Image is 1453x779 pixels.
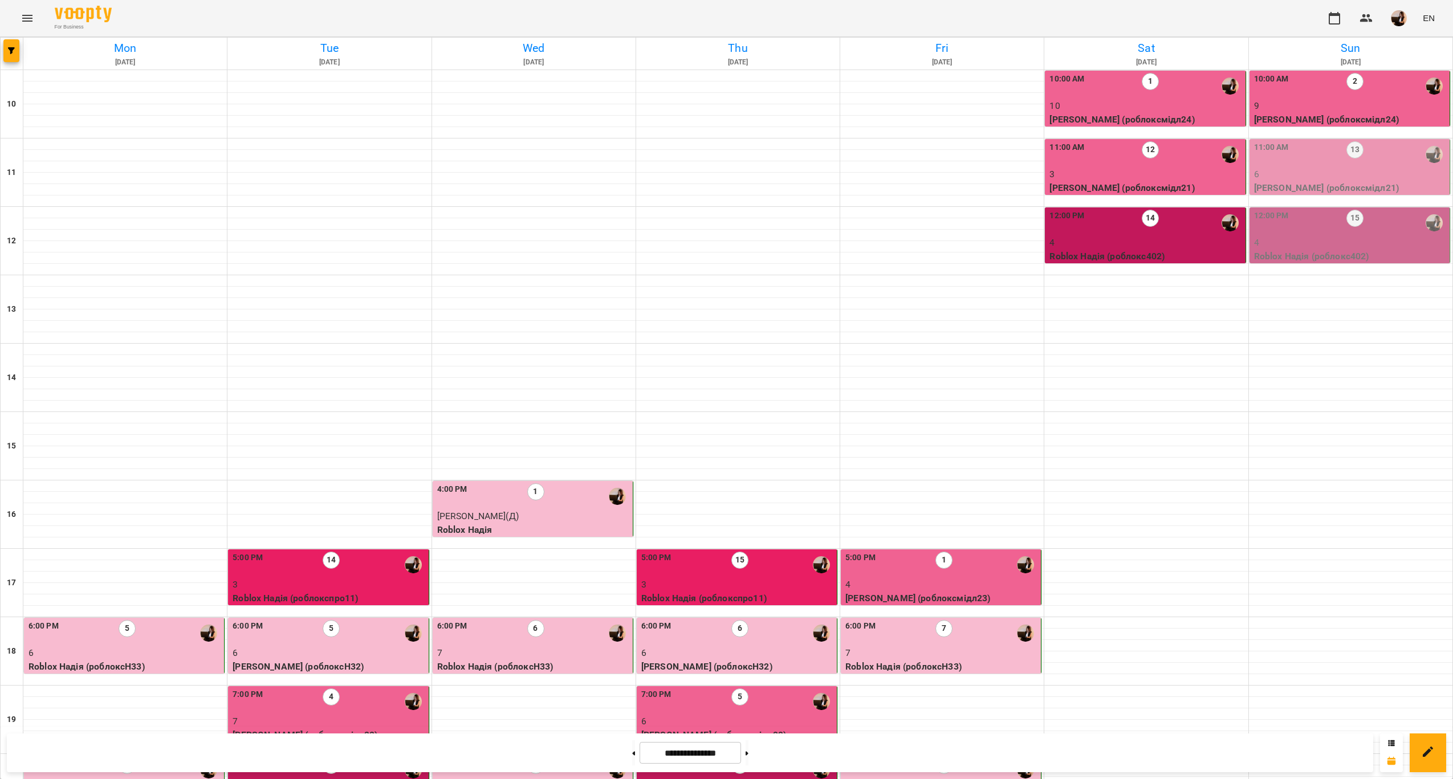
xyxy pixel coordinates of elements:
span: [PERSON_NAME](Д) [437,511,519,521]
p: 7 [437,646,630,660]
button: Menu [14,5,41,32]
img: Надія Шрай [1017,625,1034,642]
p: 3 [641,578,835,592]
img: f1c8304d7b699b11ef2dd1d838014dff.jpg [1391,10,1407,26]
h6: Mon [25,39,225,57]
p: [PERSON_NAME] (роблоксмідл23) [845,592,1039,605]
label: 10:00 AM [1049,73,1084,85]
p: Roblox Надія [437,523,630,537]
div: Надія Шрай [405,556,422,573]
label: 10:00 AM [1254,73,1289,85]
label: 2 [1346,73,1364,90]
label: 6 [731,620,748,637]
label: 7:00 PM [233,688,263,701]
label: 13 [1346,141,1364,158]
p: 6 [233,646,426,660]
img: Надія Шрай [405,693,422,710]
img: Надія Шрай [609,488,626,505]
p: Roblox Надія (роблокс402) [1254,250,1447,263]
p: [PERSON_NAME] (роблоксмідл21) [1254,181,1447,195]
div: Надія Шрай [1426,146,1443,163]
label: 12:00 PM [1049,210,1084,222]
p: 7 [845,646,1039,660]
h6: Wed [434,39,634,57]
p: 3 [1049,168,1243,181]
label: 7:00 PM [641,688,671,701]
h6: 13 [7,303,16,316]
label: 7 [935,620,953,637]
label: 6:00 PM [437,620,467,633]
p: Roblox Надія (роблокспро11) [233,592,426,605]
label: 5:00 PM [845,552,876,564]
p: [PERSON_NAME] (роблоксмідл24) [1254,113,1447,127]
div: Надія Шрай [609,625,626,642]
h6: [DATE] [25,57,225,68]
div: Надія Шрай [1426,214,1443,231]
p: Roblox Надія (роблоксН33) [437,660,630,674]
label: 1 [527,483,544,500]
label: 6:00 PM [641,620,671,633]
label: 5:00 PM [641,552,671,564]
h6: 15 [7,440,16,452]
h6: 10 [7,98,16,111]
span: EN [1423,12,1435,24]
p: 10 [1049,99,1243,113]
h6: [DATE] [434,57,634,68]
h6: 19 [7,713,16,726]
label: 11:00 AM [1254,141,1289,154]
div: Надія Шрай [1222,146,1239,163]
img: Надія Шрай [1222,214,1239,231]
p: Roblox Надія (роблоксН33) [29,660,222,674]
h6: [DATE] [638,57,838,68]
img: Надія Шрай [200,625,217,642]
label: 14 [1142,210,1159,227]
h6: 14 [7,372,16,384]
p: 7 [233,715,426,728]
label: 6:00 PM [29,620,59,633]
div: Надія Шрай [1222,78,1239,95]
p: 4 [1049,236,1243,250]
p: 6 [641,646,835,660]
h6: 11 [7,166,16,179]
img: Надія Шрай [813,556,830,573]
h6: Sun [1251,39,1451,57]
label: 4:00 PM [437,483,467,496]
label: 15 [1346,210,1364,227]
img: Voopty Logo [55,6,112,22]
img: Надія Шрай [1426,78,1443,95]
label: 6:00 PM [845,620,876,633]
span: For Business [55,23,112,31]
h6: [DATE] [842,57,1042,68]
h6: Thu [638,39,838,57]
img: Надія Шрай [1017,556,1034,573]
label: 14 [323,552,340,569]
p: 3 [233,578,426,592]
label: 5 [731,688,748,705]
label: 5 [119,620,136,637]
p: 6 [641,715,835,728]
label: 6 [527,620,544,637]
h6: 17 [7,577,16,589]
label: 1 [1142,73,1159,90]
label: 4 [323,688,340,705]
p: 6 [29,646,222,660]
h6: Fri [842,39,1042,57]
button: EN [1418,7,1439,28]
label: 5:00 PM [233,552,263,564]
p: Roblox Надія (роблоксН33) [845,660,1039,674]
p: [PERSON_NAME] (роблоксмідл24) [1049,113,1243,127]
h6: 12 [7,235,16,247]
img: Надія Шрай [813,625,830,642]
img: Надія Шрай [813,693,830,710]
p: 4 [845,578,1039,592]
p: 4 [1254,236,1447,250]
h6: [DATE] [229,57,429,68]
